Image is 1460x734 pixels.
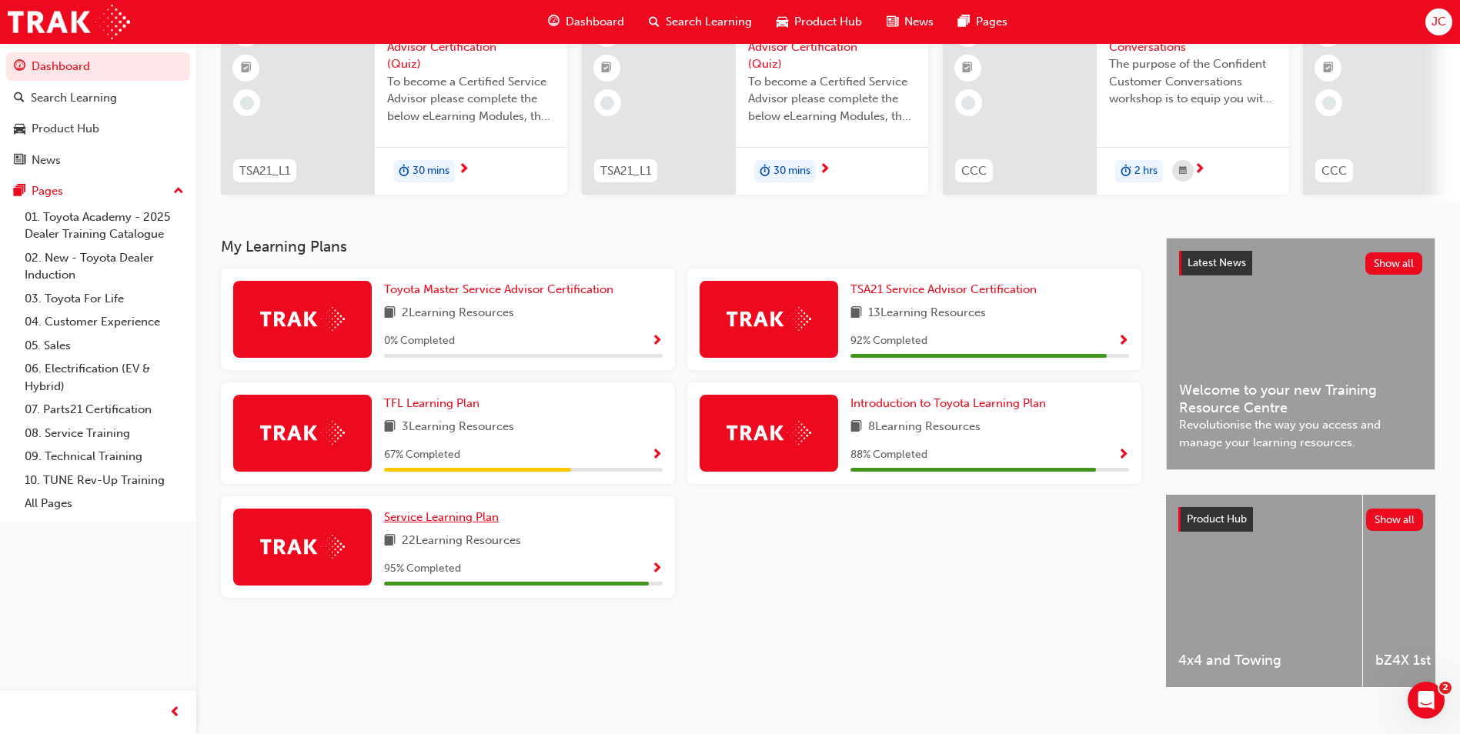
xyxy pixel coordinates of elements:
[18,357,190,398] a: 06. Electrification (EV & Hybrid)
[1179,416,1422,451] span: Revolutionise the way you access and manage your learning resources.
[458,163,469,177] span: next-icon
[760,162,770,182] span: duration-icon
[1179,382,1422,416] span: Welcome to your new Training Resource Centre
[384,396,479,410] span: TFL Learning Plan
[260,307,345,331] img: Trak
[850,304,862,323] span: book-icon
[1166,238,1435,470] a: Latest NewsShow allWelcome to your new Training Resource CentreRevolutionise the way you access a...
[1188,256,1246,269] span: Latest News
[868,418,981,437] span: 8 Learning Resources
[169,703,181,722] span: prev-icon
[1408,682,1445,719] iframe: Intercom live chat
[6,84,190,112] a: Search Learning
[32,120,99,138] div: Product Hub
[402,304,514,323] span: 2 Learning Resources
[850,396,1046,410] span: Introduction to Toyota Learning Plan
[18,205,190,246] a: 01. Toyota Academy - 2025 Dealer Training Catalogue
[777,12,788,32] span: car-icon
[260,535,345,559] img: Trak
[1194,163,1205,177] span: next-icon
[387,73,555,125] span: To become a Certified Service Advisor please complete the below eLearning Modules, the Service Ad...
[601,58,612,78] span: booktick-icon
[548,12,560,32] span: guage-icon
[6,177,190,205] button: Pages
[384,304,396,323] span: book-icon
[1187,512,1247,525] span: Product Hub
[850,332,927,350] span: 92 % Completed
[1179,162,1187,181] span: calendar-icon
[413,162,449,180] span: 30 mins
[600,96,614,110] span: learningRecordVerb_NONE-icon
[850,282,1037,296] span: TSA21 Service Advisor Certification
[384,281,620,299] a: Toyota Master Service Advisor Certification
[1432,13,1446,31] span: JC
[1425,8,1452,35] button: JC
[384,395,486,412] a: TFL Learning Plan
[1166,495,1362,687] a: 4x4 and Towing
[18,334,190,358] a: 05. Sales
[384,418,396,437] span: book-icon
[1118,445,1129,465] button: Show Progress
[764,6,874,38] a: car-iconProduct Hub
[18,287,190,311] a: 03. Toyota For Life
[14,185,25,199] span: pages-icon
[18,246,190,287] a: 02. New - Toyota Dealer Induction
[1118,335,1129,349] span: Show Progress
[850,281,1043,299] a: TSA21 Service Advisor Certification
[1134,162,1158,180] span: 2 hrs
[14,92,25,105] span: search-icon
[6,49,190,177] button: DashboardSearch LearningProduct HubNews
[1118,332,1129,351] button: Show Progress
[943,8,1289,195] a: 240CCCConfident Customer ConversationsThe purpose of the Confident Customer Conversations worksho...
[748,21,916,73] span: TSA21_L1 Service Advisor Certification (Quiz)
[819,163,830,177] span: next-icon
[958,12,970,32] span: pages-icon
[794,13,862,31] span: Product Hub
[651,562,663,576] span: Show Progress
[850,395,1052,412] a: Introduction to Toyota Learning Plan
[14,122,25,136] span: car-icon
[961,162,987,180] span: CCC
[727,307,811,331] img: Trak
[773,162,810,180] span: 30 mins
[636,6,764,38] a: search-iconSearch Learning
[32,182,63,200] div: Pages
[384,510,499,524] span: Service Learning Plan
[173,182,184,202] span: up-icon
[8,5,130,39] img: Trak
[1322,96,1336,110] span: learningRecordVerb_NONE-icon
[32,152,61,169] div: News
[14,60,25,74] span: guage-icon
[260,421,345,445] img: Trak
[1178,507,1423,532] a: Product HubShow all
[1366,509,1424,531] button: Show all
[18,398,190,422] a: 07. Parts21 Certification
[1323,58,1334,78] span: booktick-icon
[651,335,663,349] span: Show Progress
[868,304,986,323] span: 13 Learning Resources
[241,58,252,78] span: booktick-icon
[1178,652,1350,669] span: 4x4 and Towing
[384,509,505,526] a: Service Learning Plan
[850,446,927,464] span: 88 % Completed
[651,449,663,462] span: Show Progress
[384,532,396,551] span: book-icon
[387,21,555,73] span: TSA21_L1 Service Advisor Certification (Quiz)
[649,12,660,32] span: search-icon
[402,418,514,437] span: 3 Learning Resources
[384,560,461,578] span: 95 % Completed
[651,559,663,579] button: Show Progress
[748,73,916,125] span: To become a Certified Service Advisor please complete the below eLearning Modules, the Service Ad...
[651,332,663,351] button: Show Progress
[14,154,25,168] span: news-icon
[402,532,521,551] span: 22 Learning Resources
[221,8,567,195] a: 0TSA21_L1TSA21_L1 Service Advisor Certification (Quiz)To become a Certified Service Advisor pleas...
[384,446,460,464] span: 67 % Completed
[1121,162,1131,182] span: duration-icon
[651,445,663,465] button: Show Progress
[18,422,190,445] a: 08. Service Training
[1365,252,1423,275] button: Show all
[18,469,190,492] a: 10. TUNE Rev-Up Training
